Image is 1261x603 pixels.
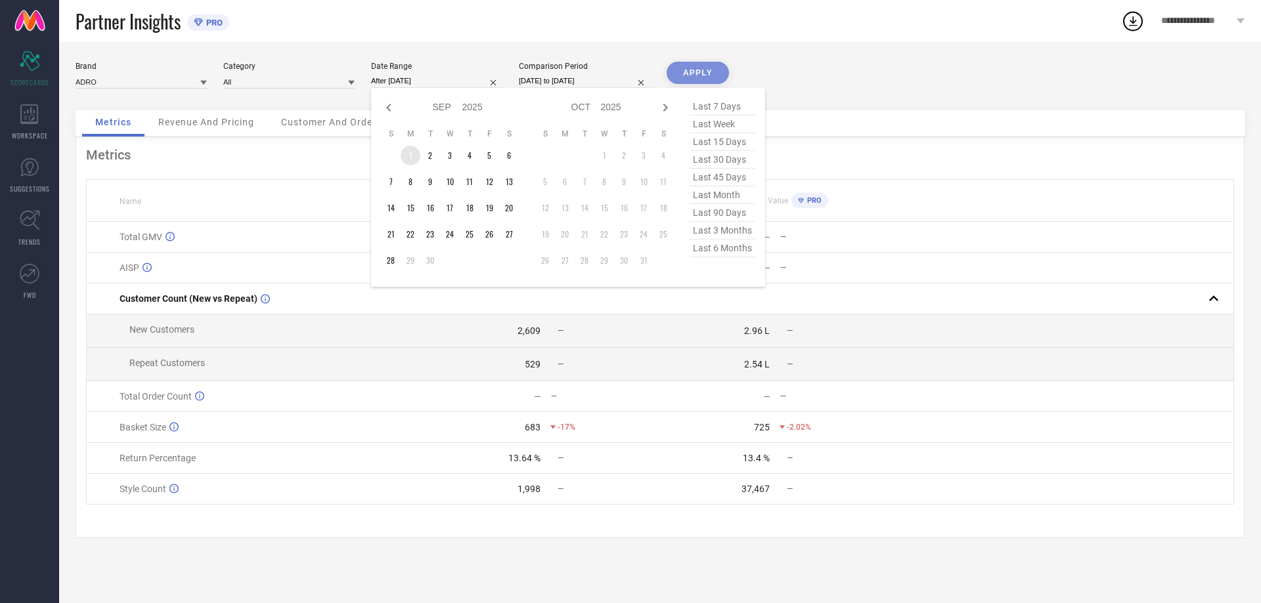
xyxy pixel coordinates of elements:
[1121,9,1145,33] div: Open download list
[787,326,793,335] span: —
[653,129,673,139] th: Saturday
[158,117,254,127] span: Revenue And Pricing
[744,325,770,336] div: 2.96 L
[614,129,634,139] th: Thursday
[744,359,770,369] div: 2.54 L
[634,251,653,270] td: Fri Oct 31 2025
[690,204,755,222] span: last 90 days
[555,129,575,139] th: Monday
[741,484,770,494] div: 37,467
[460,224,479,244] td: Thu Sep 25 2025
[690,169,755,186] span: last 45 days
[534,391,541,402] div: —
[420,224,440,244] td: Tue Sep 23 2025
[575,251,594,270] td: Tue Oct 28 2025
[555,251,575,270] td: Mon Oct 27 2025
[95,117,131,127] span: Metrics
[594,198,614,218] td: Wed Oct 15 2025
[558,423,575,432] span: -17%
[508,453,541,463] div: 13.64 %
[525,359,541,369] div: 529
[575,224,594,244] td: Tue Oct 21 2025
[690,151,755,169] span: last 30 days
[614,146,634,165] td: Thu Oct 02 2025
[440,172,460,192] td: Wed Sep 10 2025
[440,129,460,139] th: Wednesday
[594,251,614,270] td: Wed Oct 29 2025
[479,198,499,218] td: Fri Sep 19 2025
[281,117,382,127] span: Customer And Orders
[555,224,575,244] td: Mon Oct 20 2025
[690,186,755,204] span: last month
[525,422,541,432] div: 683
[401,172,420,192] td: Mon Sep 08 2025
[479,224,499,244] td: Fri Sep 26 2025
[575,172,594,192] td: Tue Oct 07 2025
[223,62,355,71] div: Category
[499,224,519,244] td: Sat Sep 27 2025
[594,146,614,165] td: Wed Oct 01 2025
[787,453,793,463] span: —
[594,172,614,192] td: Wed Oct 08 2025
[420,251,440,270] td: Tue Sep 30 2025
[535,251,555,270] td: Sun Oct 26 2025
[420,146,440,165] td: Tue Sep 02 2025
[555,172,575,192] td: Mon Oct 06 2025
[634,146,653,165] td: Fri Oct 03 2025
[594,129,614,139] th: Wednesday
[535,198,555,218] td: Sun Oct 12 2025
[11,77,49,87] span: SCORECARDS
[381,224,401,244] td: Sun Sep 21 2025
[614,198,634,218] td: Thu Oct 16 2025
[780,232,889,241] div: —
[787,360,793,369] span: —
[203,18,223,28] span: PRO
[575,129,594,139] th: Tuesday
[381,251,401,270] td: Sun Sep 28 2025
[575,198,594,218] td: Tue Oct 14 2025
[519,74,650,88] input: Select comparison period
[24,290,36,300] span: FWD
[440,224,460,244] td: Wed Sep 24 2025
[558,453,564,463] span: —
[634,198,653,218] td: Fri Oct 17 2025
[634,172,653,192] td: Fri Oct 10 2025
[401,129,420,139] th: Monday
[551,392,659,401] div: —
[763,391,770,402] div: —
[499,198,519,218] td: Sat Sep 20 2025
[763,232,770,242] div: —
[129,358,205,368] span: Repeat Customers
[690,239,755,257] span: last 6 months
[787,423,811,432] span: -2.02%
[76,62,207,71] div: Brand
[120,484,166,494] span: Style Count
[420,129,440,139] th: Tuesday
[420,198,440,218] td: Tue Sep 16 2025
[460,172,479,192] td: Thu Sep 11 2025
[120,453,196,463] span: Return Percentage
[460,129,479,139] th: Thursday
[12,131,48,140] span: WORKSPACE
[371,74,502,88] input: Select date range
[381,100,397,115] div: Previous month
[653,224,673,244] td: Sat Oct 25 2025
[763,262,770,273] div: —
[634,224,653,244] td: Fri Oct 24 2025
[479,146,499,165] td: Fri Sep 05 2025
[440,146,460,165] td: Wed Sep 03 2025
[780,263,889,272] div: —
[614,251,634,270] td: Thu Oct 30 2025
[440,198,460,218] td: Wed Sep 17 2025
[657,100,673,115] div: Next month
[460,198,479,218] td: Thu Sep 18 2025
[401,146,420,165] td: Mon Sep 01 2025
[120,197,141,206] span: Name
[120,391,192,402] span: Total Order Count
[401,224,420,244] td: Mon Sep 22 2025
[381,129,401,139] th: Sunday
[499,172,519,192] td: Sat Sep 13 2025
[518,484,541,494] div: 1,998
[653,146,673,165] td: Sat Oct 04 2025
[535,172,555,192] td: Sun Oct 05 2025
